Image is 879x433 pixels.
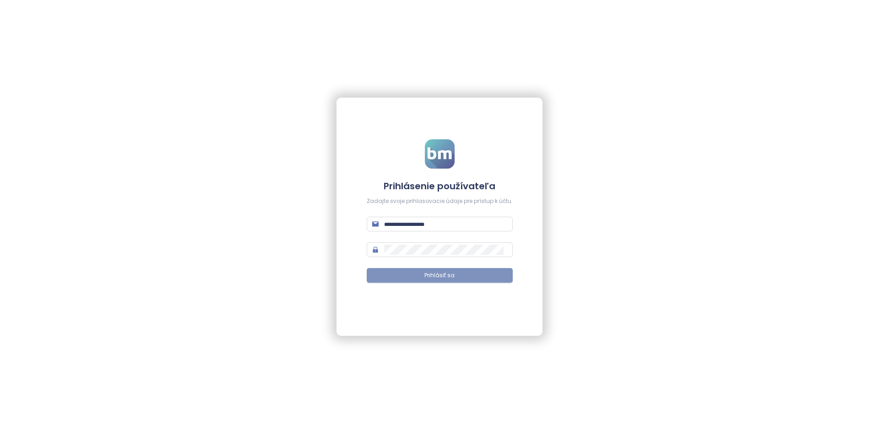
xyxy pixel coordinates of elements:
div: Zadajte svoje prihlasovacie údaje pre prístup k účtu. [367,197,513,206]
img: logo [425,139,455,169]
button: Prihlásiť sa [367,268,513,283]
span: Prihlásiť sa [424,271,455,280]
span: lock [372,247,379,253]
span: mail [372,221,379,227]
h4: Prihlásenie používateľa [367,180,513,192]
